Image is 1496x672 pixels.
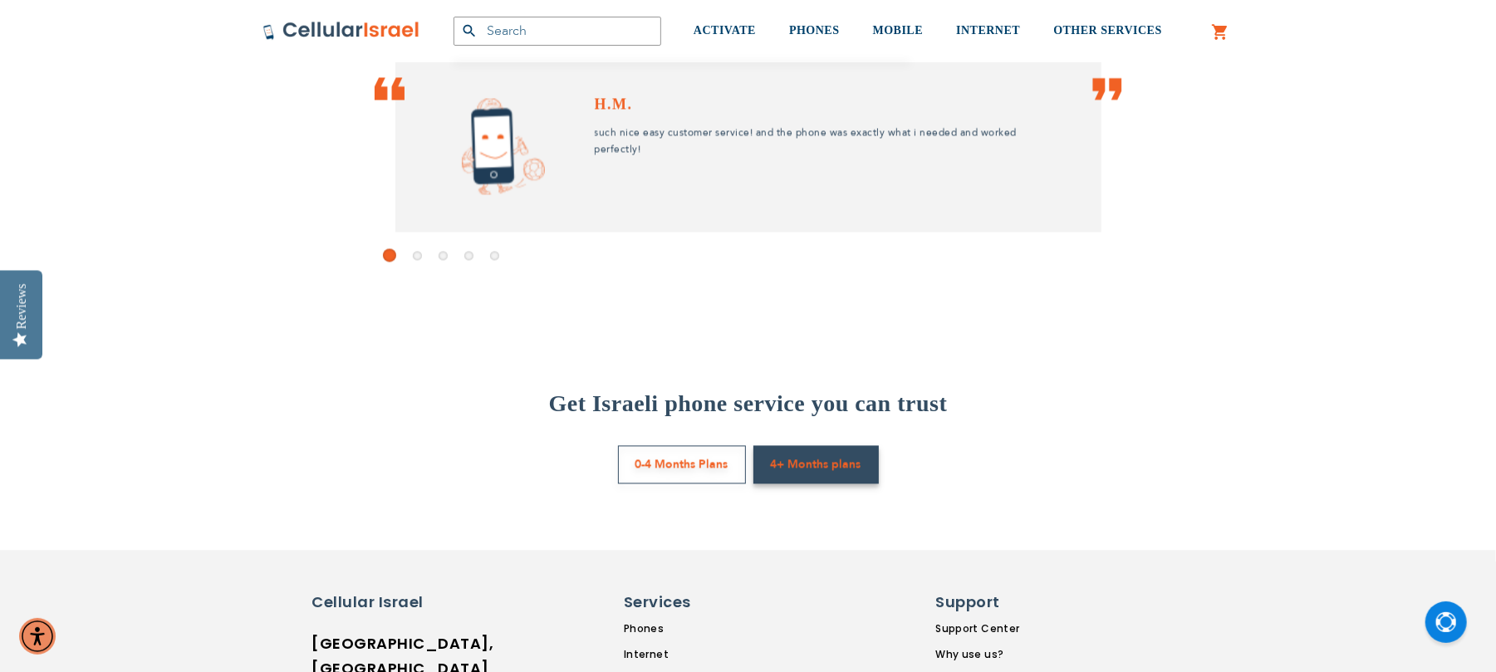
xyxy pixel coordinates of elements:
h3: Get Israeli phone service you can trust [262,387,1234,420]
input: Search [454,17,661,46]
h4: H.M. [595,94,1035,115]
h6: Services [624,591,765,613]
span: ACTIVATE [694,24,756,37]
a: Phones [624,621,775,636]
div: Reviews [14,283,29,329]
a: 0-4 Months Plans [618,445,746,484]
span: PHONES [789,24,840,37]
img: Cellular Israel Logo [262,21,420,41]
a: Why use us? [935,647,1044,662]
span: INTERNET [956,24,1020,37]
a: Internet [624,647,775,662]
div: Accessibility Menu [19,618,56,655]
span: MOBILE [873,24,924,37]
span: OTHER SERVICES [1053,24,1162,37]
h6: Support [935,591,1034,613]
a: 4+ Months plans [753,445,879,484]
p: such nice easy customer service! and the phone was exactly what i needed and worked perfectly! [595,124,1035,157]
h6: Cellular Israel [312,591,454,613]
a: Support Center [935,621,1044,636]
